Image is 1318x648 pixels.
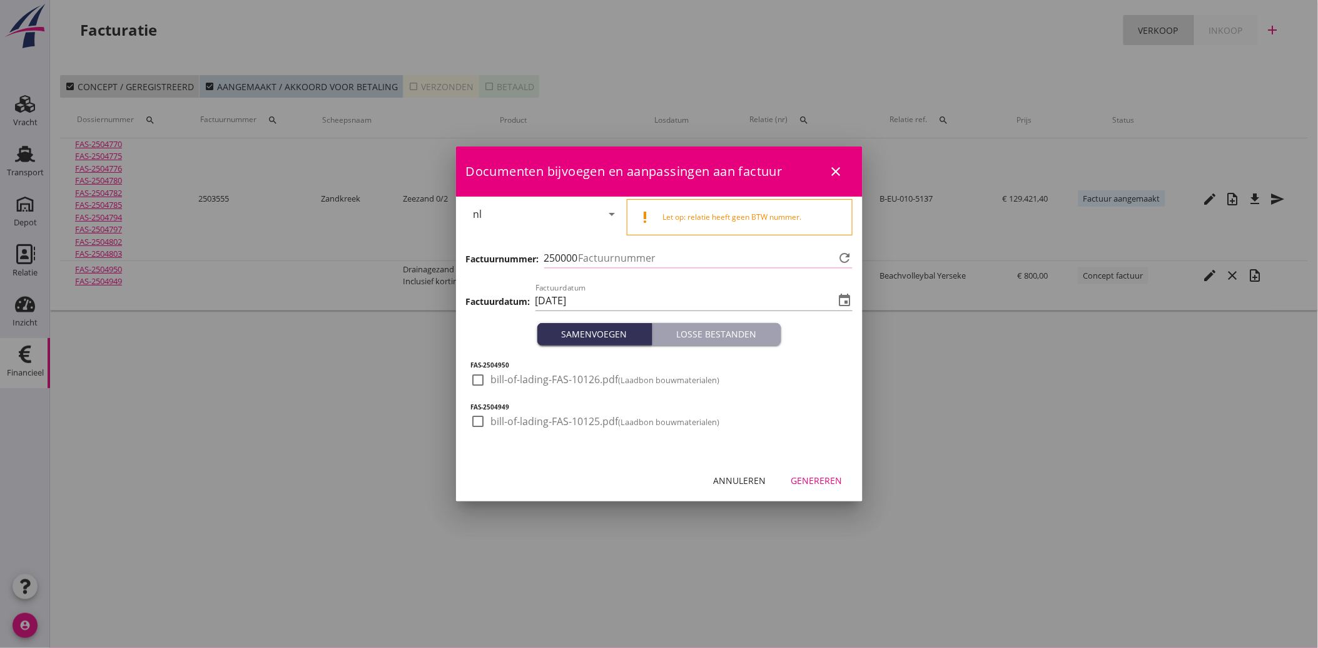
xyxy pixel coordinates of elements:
div: Annuleren [714,474,766,487]
h3: Factuurnummer: [466,252,539,265]
i: priority_high [637,210,652,225]
h5: FAS-2504949 [471,403,848,412]
button: Losse bestanden [652,323,781,346]
small: (Laadbon bouwmaterialen) [619,416,720,428]
span: bill-of-lading-FAS-10126.pdf [491,373,720,386]
small: (Laadbon bouwmaterialen) [619,374,720,386]
i: event [838,293,853,308]
input: Factuurdatum [535,291,835,311]
i: refresh [838,250,853,265]
button: Annuleren [704,469,776,491]
span: bill-of-lading-FAS-10125.pdf [491,415,720,428]
i: close [829,164,844,179]
div: Losse bestanden [657,327,776,341]
div: Let op: relatie heeft geen BTW nummer. [662,212,842,223]
div: Genereren [791,474,843,487]
div: nl [474,208,482,220]
button: Samenvoegen [537,323,652,346]
i: arrow_drop_down [604,207,619,222]
h3: Factuurdatum: [466,295,530,308]
button: Genereren [781,469,853,491]
h5: FAS-2504950 [471,361,848,370]
input: Factuurnummer [579,248,835,268]
div: Documenten bijvoegen en aanpassingen aan factuur [456,147,863,197]
div: Samenvoegen [542,327,647,341]
span: 250000 [544,250,578,266]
